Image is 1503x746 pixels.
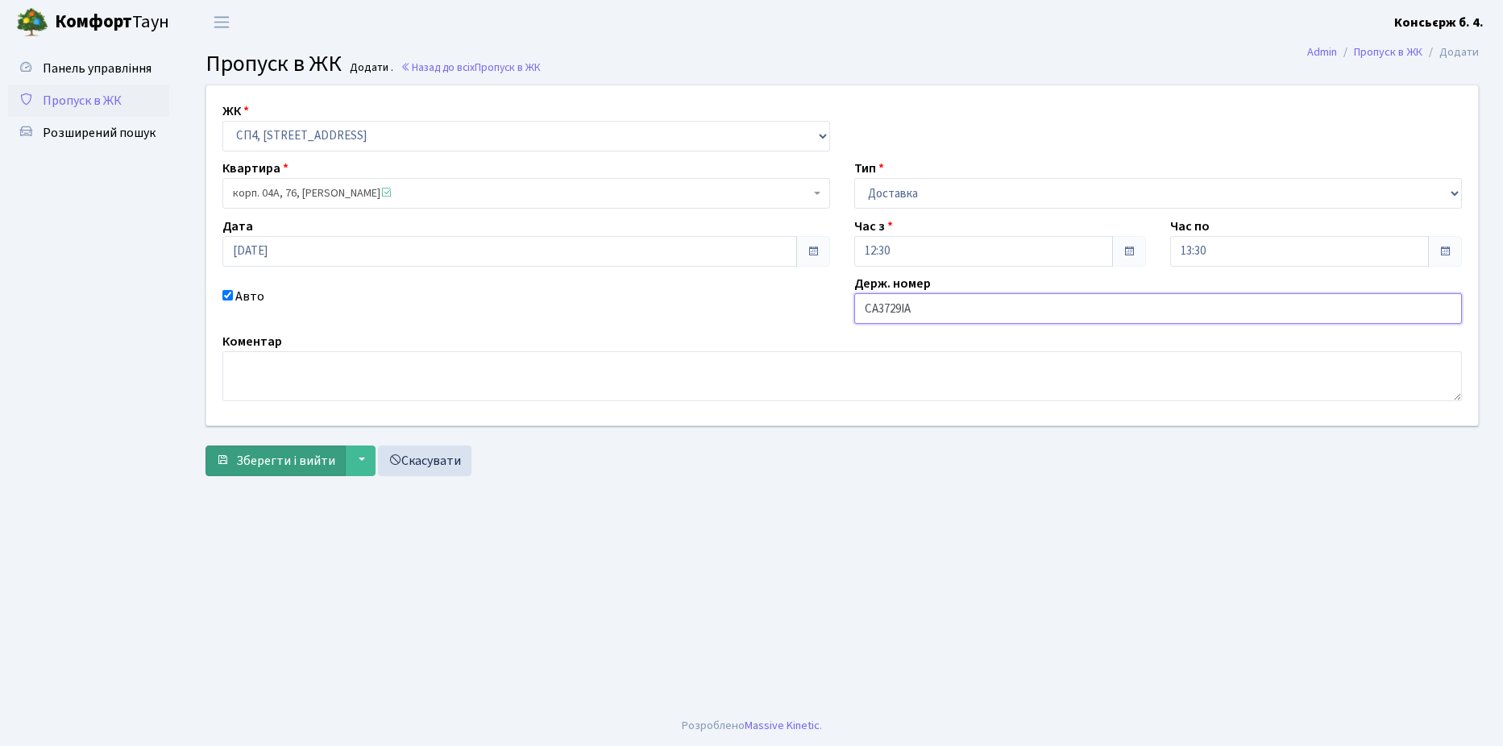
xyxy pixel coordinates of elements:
a: Панель управління [8,52,169,85]
label: Квартира [222,159,289,178]
span: Таун [55,9,169,36]
label: Коментар [222,332,282,351]
span: Пропуск в ЖК [475,60,541,75]
label: Тип [854,159,884,178]
span: Пропуск в ЖК [206,48,342,80]
a: Пропуск в ЖК [1354,44,1422,60]
img: logo.png [16,6,48,39]
input: АА1234АА [854,293,1462,324]
a: Скасувати [378,446,471,476]
label: Час по [1170,217,1210,236]
span: корп. 04А, 76, Матвіюк Олена Олександрівна <span class='la la-check-square text-success'></span> [222,178,830,209]
small: Додати . [347,61,393,75]
span: Розширений пошук [43,124,156,142]
a: Пропуск в ЖК [8,85,169,117]
label: Час з [854,217,893,236]
label: Держ. номер [854,274,931,293]
b: Консьєрж б. 4. [1394,14,1484,31]
nav: breadcrumb [1283,35,1503,69]
span: Зберегти і вийти [236,452,335,470]
li: Додати [1422,44,1479,61]
a: Massive Kinetic [745,717,820,734]
label: Дата [222,217,253,236]
span: Пропуск в ЖК [43,92,122,110]
a: Назад до всіхПропуск в ЖК [401,60,541,75]
label: Авто [235,287,264,306]
a: Консьєрж б. 4. [1394,13,1484,32]
button: Зберегти і вийти [206,446,346,476]
a: Розширений пошук [8,117,169,149]
div: Розроблено . [682,717,822,735]
span: корп. 04А, 76, Матвіюк Олена Олександрівна <span class='la la-check-square text-success'></span> [233,185,810,201]
span: Панель управління [43,60,152,77]
b: Комфорт [55,9,132,35]
button: Переключити навігацію [201,9,242,35]
a: Admin [1307,44,1337,60]
label: ЖК [222,102,249,121]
